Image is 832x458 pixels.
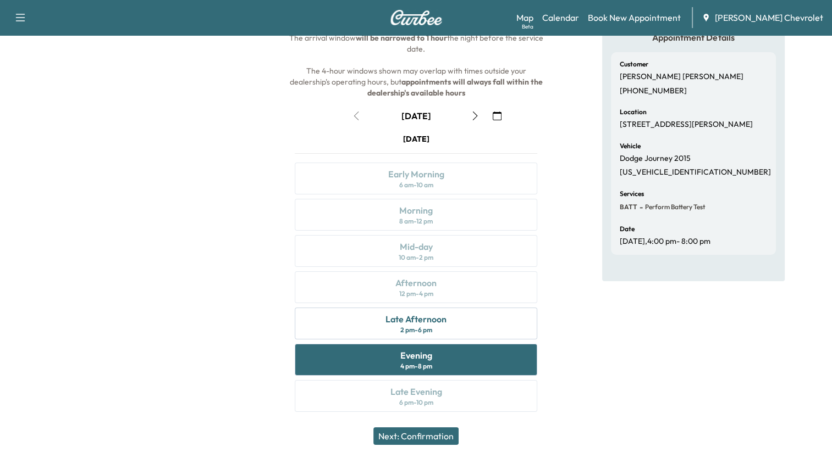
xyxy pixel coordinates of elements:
[620,203,637,211] span: BATT
[643,203,706,211] span: Perform Battery Test
[401,110,431,122] div: [DATE]
[611,31,776,43] h5: Appointment Details
[542,11,579,24] a: Calendar
[588,11,681,24] a: Book New Appointment
[373,427,459,445] button: Next: Confirmation
[385,312,447,326] div: Late Afternoon
[620,237,710,247] p: [DATE] , 4:00 pm - 8:00 pm
[390,10,443,25] img: Curbee Logo
[620,86,687,96] p: [PHONE_NUMBER]
[620,143,641,149] h6: Vehicle
[620,120,753,130] p: [STREET_ADDRESS][PERSON_NAME]
[289,33,544,98] span: The arrival window the night before the service date. The 4-hour windows shown may overlap with t...
[620,154,691,164] p: Dodge Journey 2015
[400,362,432,371] div: 4 pm - 8 pm
[715,11,823,24] span: [PERSON_NAME] Chevrolet
[620,61,648,68] h6: Customer
[400,349,432,362] div: Evening
[355,33,447,43] b: will be narrowed to 1 hour
[522,23,533,31] div: Beta
[400,326,432,334] div: 2 pm - 6 pm
[637,202,643,213] span: -
[367,77,544,98] b: appointments will always fall within the dealership's available hours
[620,167,771,177] p: [US_VEHICLE_IDENTIFICATION_NUMBER]
[403,133,429,144] div: [DATE]
[620,109,647,115] h6: Location
[620,72,743,82] p: [PERSON_NAME] [PERSON_NAME]
[516,11,533,24] a: MapBeta
[620,191,644,197] h6: Services
[620,226,635,232] h6: Date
